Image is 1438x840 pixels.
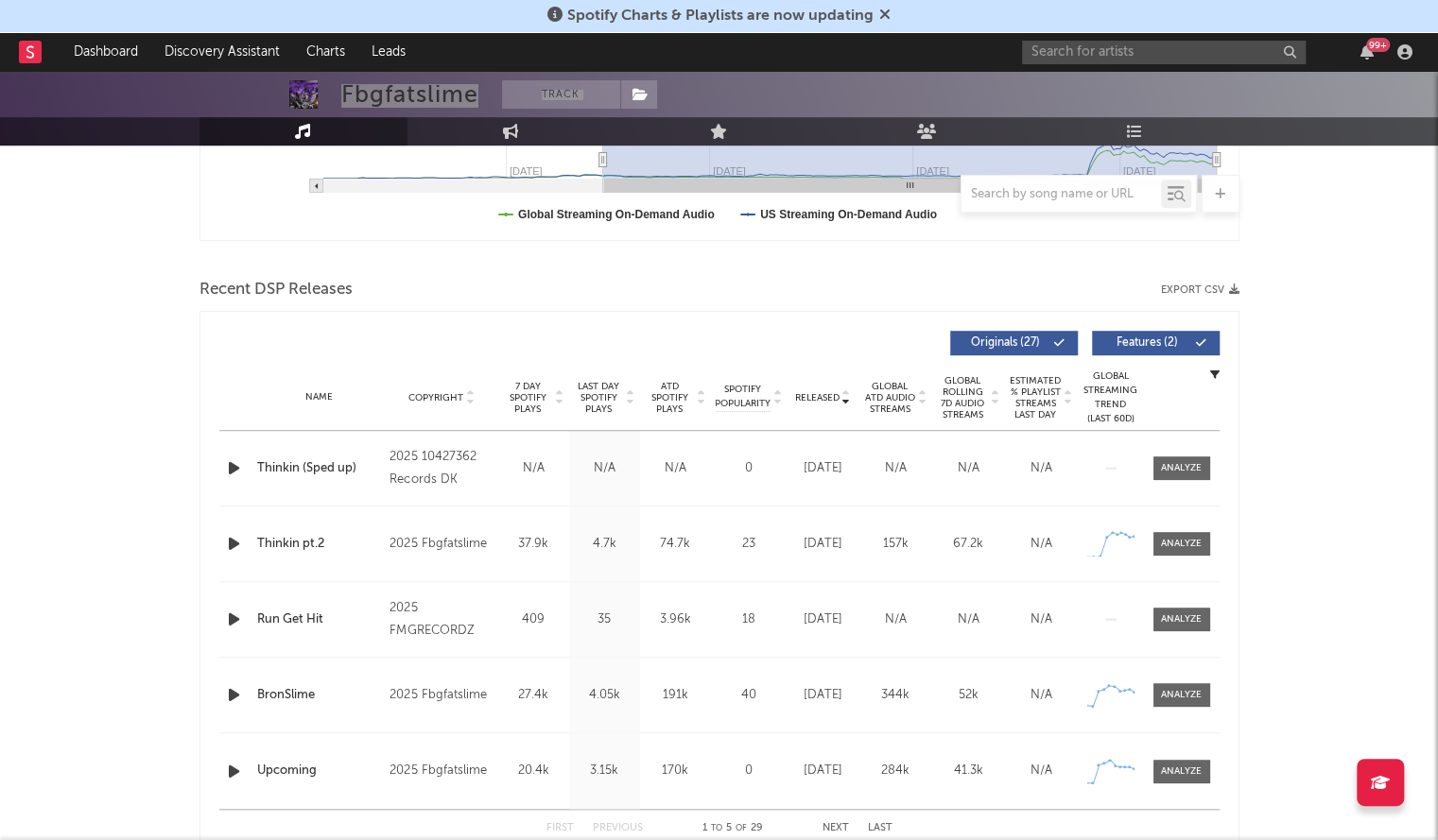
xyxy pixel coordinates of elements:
div: 20.4k [503,762,564,780]
span: of [736,824,747,832]
text: US Streaming On-Demand Audio [759,208,936,221]
div: N/A [1010,535,1073,554]
div: 74.7k [645,535,706,554]
button: Previous [593,823,643,833]
div: N/A [864,610,927,629]
div: [DATE] [791,686,855,705]
div: 3.15k [574,762,635,780]
div: 41.3k [937,762,1000,780]
div: Global Streaming Trend (Last 60D) [1083,369,1139,426]
a: BronSlime [257,686,381,705]
button: Next [823,823,849,833]
span: Released [795,392,840,403]
div: 0 [716,762,782,780]
span: Global ATD Audio Streams [864,381,916,415]
div: [DATE] [791,459,855,478]
div: 52k [937,686,1000,705]
div: N/A [645,459,706,478]
div: [DATE] [791,535,855,554]
div: 2025 10427362 Records DK [390,446,493,491]
a: Upcoming [257,762,381,780]
div: [DATE] [791,610,855,629]
div: 23 [716,535,782,554]
button: Track [502,80,620,109]
a: Thinkin (Sped up) [257,459,381,478]
a: Dashboard [61,33,151,71]
span: Last Day Spotify Plays [574,381,624,415]
div: N/A [864,459,927,478]
div: N/A [574,459,635,478]
div: N/A [937,610,1000,629]
a: Leads [358,33,419,71]
div: 2025 Fbgfatslime [390,760,493,782]
span: Spotify Popularity [715,383,771,411]
text: Global Streaming On-Demand Audio [518,208,715,221]
input: Search for artists [1022,41,1306,64]
span: 7 Day Spotify Plays [503,381,553,415]
span: Spotify Charts & Playlists are now updating [567,9,874,24]
div: N/A [937,459,1000,478]
div: 67.2k [937,535,1000,554]
a: Discovery Assistant [151,33,293,71]
button: Last [868,823,892,833]
div: 344k [864,686,927,705]
div: Fbgfatslime [341,80,478,109]
div: 4.7k [574,535,635,554]
input: Search by song name or URL [962,187,1161,202]
button: Features(2) [1092,331,1220,355]
div: 157k [864,535,927,554]
div: Name [257,390,381,404]
div: 284k [864,762,927,780]
div: 35 [574,610,635,629]
div: 99 + [1366,38,1390,52]
div: 40 [716,686,782,705]
a: Charts [293,33,358,71]
div: N/A [1010,686,1073,705]
div: 2025 Fbgfatslime [390,533,493,556]
div: 2025 FMGRECORDZ [390,597,493,643]
div: 18 [716,610,782,629]
div: 3.96k [645,610,706,629]
div: 0 [716,459,782,478]
div: 409 [503,610,564,629]
div: 27.4k [503,686,564,705]
button: Export CSV [1161,284,1239,296]
button: Originals(27) [950,331,1078,355]
div: 2025 Fbgfatslime [390,684,493,707]
div: N/A [1010,610,1073,629]
span: Dismiss [879,9,891,24]
div: 191k [645,686,706,705]
span: to [711,824,722,832]
a: Run Get Hit [257,610,381,629]
div: 1 5 29 [681,817,785,840]
div: N/A [1010,459,1073,478]
div: 37.9k [503,535,564,554]
a: Thinkin pt.2 [257,535,381,554]
div: 4.05k [574,686,635,705]
span: Copyright [408,392,463,403]
div: N/A [1010,762,1073,780]
span: ATD Spotify Plays [645,381,695,415]
span: Global Rolling 7D Audio Streams [937,375,989,420]
div: 170k [645,762,706,780]
button: 99+ [1360,44,1374,60]
span: Recent DSP Releases [199,279,353,301]
button: First [546,823,574,833]
span: Originals ( 27 ) [962,337,1049,349]
div: [DATE] [791,762,855,780]
span: Estimated % Playlist Streams Last Day [1010,375,1062,420]
span: Features ( 2 ) [1104,337,1191,349]
div: N/A [503,459,564,478]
